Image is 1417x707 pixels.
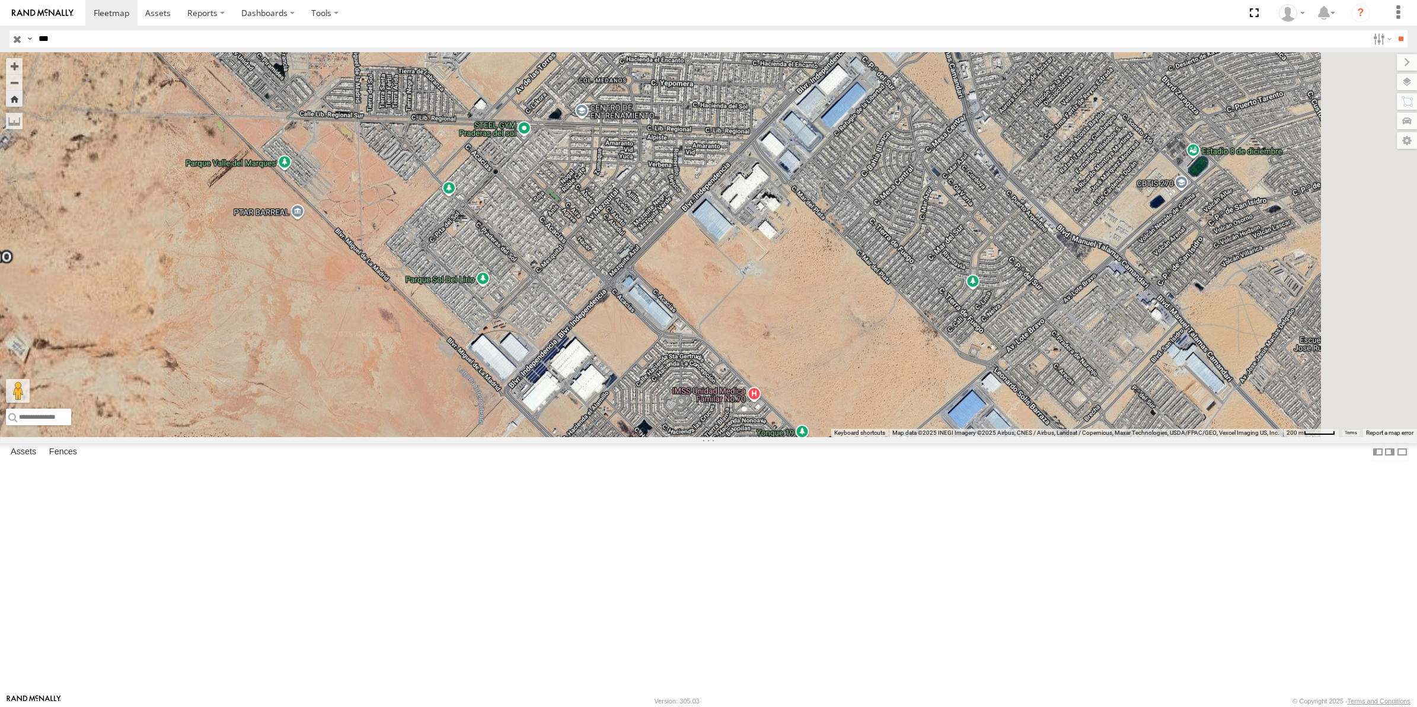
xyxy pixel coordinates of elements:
a: Terms [1345,431,1357,435]
span: 200 m [1287,429,1304,436]
button: Zoom in [6,58,23,74]
label: Hide Summary Table [1396,443,1408,460]
span: Map data ©2025 INEGI Imagery ©2025 Airbus, CNES / Airbus, Landsat / Copernicus, Maxar Technologie... [892,429,1279,436]
label: Assets [5,444,42,460]
button: Map Scale: 200 m per 49 pixels [1283,429,1339,437]
div: © Copyright 2025 - [1292,698,1410,705]
label: Map Settings [1397,132,1417,149]
button: Zoom out [6,74,23,91]
i: ? [1351,4,1370,23]
label: Dock Summary Table to the Right [1384,443,1396,460]
img: rand-logo.svg [12,9,74,17]
label: Dock Summary Table to the Left [1372,443,1384,460]
label: Search Query [25,30,34,47]
label: Measure [6,113,23,129]
div: Version: 305.03 [655,698,700,705]
div: Roberto Garcia [1275,4,1309,22]
button: Drag Pegman onto the map to open Street View [6,379,30,403]
a: Visit our Website [7,695,61,707]
button: Keyboard shortcuts [834,429,885,437]
label: Search Filter Options [1368,30,1394,47]
button: Zoom Home [6,91,23,107]
a: Report a map error [1366,429,1413,436]
label: Fences [43,444,83,460]
a: Terms and Conditions [1348,698,1410,705]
